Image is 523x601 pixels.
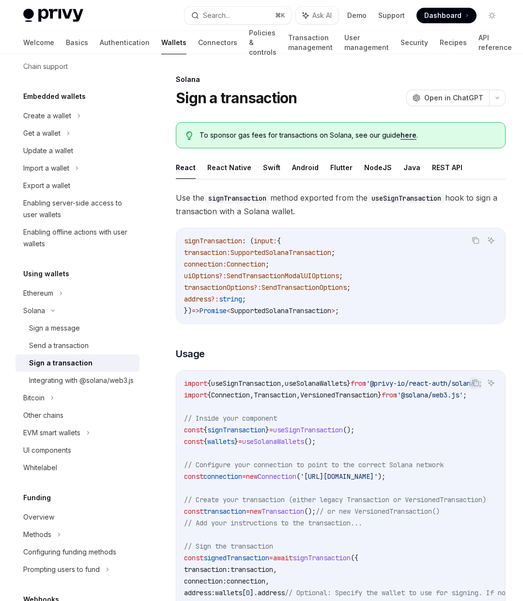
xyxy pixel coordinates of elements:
[15,543,139,561] a: Configuring funding methods
[347,283,351,292] span: ;
[23,546,116,558] div: Configuring funding methods
[23,145,73,157] div: Update a wallet
[176,347,205,361] span: Usage
[23,197,134,221] div: Enabling server-side access to user wallets
[161,31,186,54] a: Wallets
[269,426,273,434] span: =
[463,391,467,399] span: ;
[184,271,219,280] span: uiOptions
[29,322,80,334] div: Sign a message
[184,519,362,527] span: // Add your instructions to the transaction...
[231,248,331,257] span: SupportedSolanaTransaction
[484,8,500,23] button: Toggle dark mode
[469,377,482,389] button: Copy the contents from the code block
[351,554,358,562] span: ({
[184,588,215,597] span: address:
[485,377,497,389] button: Ask AI
[23,462,57,474] div: Whitelabel
[23,226,134,250] div: Enabling offline actions with user wallets
[227,306,231,315] span: <
[250,588,258,597] span: ].
[198,31,237,54] a: Connectors
[184,542,273,551] span: // Sign the transaction
[203,507,246,516] span: transaction
[378,472,385,481] span: );
[424,11,461,20] span: Dashboard
[66,31,88,54] a: Basics
[292,554,351,562] span: signTransaction
[250,507,261,516] span: new
[23,180,70,191] div: Export a wallet
[207,391,211,399] span: {
[312,11,332,20] span: Ask AI
[23,410,63,421] div: Other chains
[242,295,246,303] span: ;
[184,248,227,257] span: transaction
[273,237,277,245] span: :
[265,260,269,269] span: ;
[23,564,100,575] div: Prompting users to fund
[203,554,269,562] span: signedTransaction
[184,295,211,303] span: address
[207,379,211,388] span: {
[304,437,316,446] span: ();
[23,9,83,22] img: light logo
[273,565,277,574] span: ,
[316,507,440,516] span: // or new VersionedTransaction()
[184,414,277,423] span: // Inside your component
[184,507,203,516] span: const
[368,193,445,204] code: useSignTransaction
[215,588,242,597] span: wallets
[184,379,207,388] span: import
[254,237,273,245] span: input
[200,306,227,315] span: Promise
[265,426,269,434] span: }
[265,577,269,585] span: ,
[227,271,339,280] span: SendTransactionModalUIOptions
[15,354,139,372] a: Sign a transaction
[15,442,139,459] a: UI components
[250,391,254,399] span: ,
[184,577,227,585] span: connection:
[15,319,139,337] a: Sign a message
[184,460,444,469] span: // Configure your connection to point to the correct Solana network
[227,248,231,257] span: :
[300,391,378,399] span: VersionedTransaction
[15,508,139,526] a: Overview
[184,283,254,292] span: transactionOptions
[203,437,207,446] span: {
[23,427,80,439] div: EVM smart wallets
[273,426,343,434] span: useSignTransaction
[184,565,231,574] span: transaction:
[176,191,506,218] span: Use the method exported from the hook to sign a transaction with a Solana wallet.
[275,12,285,19] span: ⌘ K
[15,459,139,476] a: Whitelabel
[23,305,45,316] div: Solana
[400,31,428,54] a: Security
[281,379,285,388] span: ,
[432,156,462,179] button: REST API
[29,357,92,369] div: Sign a transaction
[397,391,463,399] span: '@solana/web3.js'
[403,156,420,179] button: Java
[249,31,277,54] a: Policies & controls
[15,142,139,159] a: Update a wallet
[186,131,193,140] svg: Tip
[203,426,207,434] span: {
[184,426,203,434] span: const
[23,91,86,102] h5: Embedded wallets
[347,11,367,20] a: Demo
[330,156,353,179] button: Flutter
[242,237,254,245] span: : (
[231,565,273,574] span: transaction
[331,306,335,315] span: >
[23,287,53,299] div: Ethereum
[207,156,251,179] button: React Native
[184,495,486,504] span: // Create your transaction (either legacy Transaction or VersionedTransaction)
[364,156,392,179] button: NodeJS
[207,426,265,434] span: signTransaction
[343,426,354,434] span: ();
[203,472,242,481] span: connection
[184,306,192,315] span: })
[23,127,61,139] div: Get a wallet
